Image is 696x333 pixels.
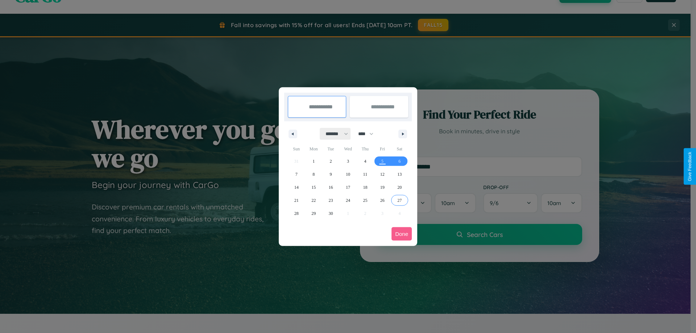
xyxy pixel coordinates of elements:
button: 8 [305,168,322,181]
span: 26 [380,194,385,207]
span: Thu [357,143,374,155]
span: Tue [322,143,339,155]
button: 9 [322,168,339,181]
span: Sun [288,143,305,155]
span: 30 [329,207,333,220]
span: 28 [294,207,299,220]
button: 25 [357,194,374,207]
span: 3 [347,155,349,168]
span: 10 [346,168,350,181]
button: 30 [322,207,339,220]
button: 5 [374,155,391,168]
span: 29 [311,207,316,220]
span: 13 [397,168,402,181]
span: 20 [397,181,402,194]
span: 23 [329,194,333,207]
button: 29 [305,207,322,220]
button: 18 [357,181,374,194]
span: 17 [346,181,350,194]
span: 27 [397,194,402,207]
button: 16 [322,181,339,194]
button: 28 [288,207,305,220]
span: 22 [311,194,316,207]
button: 17 [339,181,356,194]
span: 1 [312,155,315,168]
button: 6 [391,155,408,168]
span: 24 [346,194,350,207]
span: 21 [294,194,299,207]
button: 14 [288,181,305,194]
span: Wed [339,143,356,155]
span: 7 [295,168,298,181]
button: Done [391,227,412,241]
button: 2 [322,155,339,168]
span: 19 [380,181,385,194]
span: Sat [391,143,408,155]
button: 19 [374,181,391,194]
button: 4 [357,155,374,168]
button: 3 [339,155,356,168]
span: 25 [363,194,367,207]
span: 8 [312,168,315,181]
button: 13 [391,168,408,181]
span: 5 [381,155,384,168]
button: 12 [374,168,391,181]
span: 6 [398,155,401,168]
span: 16 [329,181,333,194]
span: 11 [363,168,368,181]
span: Fri [374,143,391,155]
span: 2 [330,155,332,168]
button: 24 [339,194,356,207]
button: 27 [391,194,408,207]
button: 20 [391,181,408,194]
span: 4 [364,155,366,168]
span: 15 [311,181,316,194]
button: 21 [288,194,305,207]
button: 23 [322,194,339,207]
button: 7 [288,168,305,181]
button: 11 [357,168,374,181]
button: 1 [305,155,322,168]
button: 15 [305,181,322,194]
span: 14 [294,181,299,194]
span: 12 [380,168,385,181]
button: 10 [339,168,356,181]
div: Give Feedback [687,152,692,181]
span: 18 [363,181,367,194]
span: 9 [330,168,332,181]
button: 22 [305,194,322,207]
button: 26 [374,194,391,207]
span: Mon [305,143,322,155]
